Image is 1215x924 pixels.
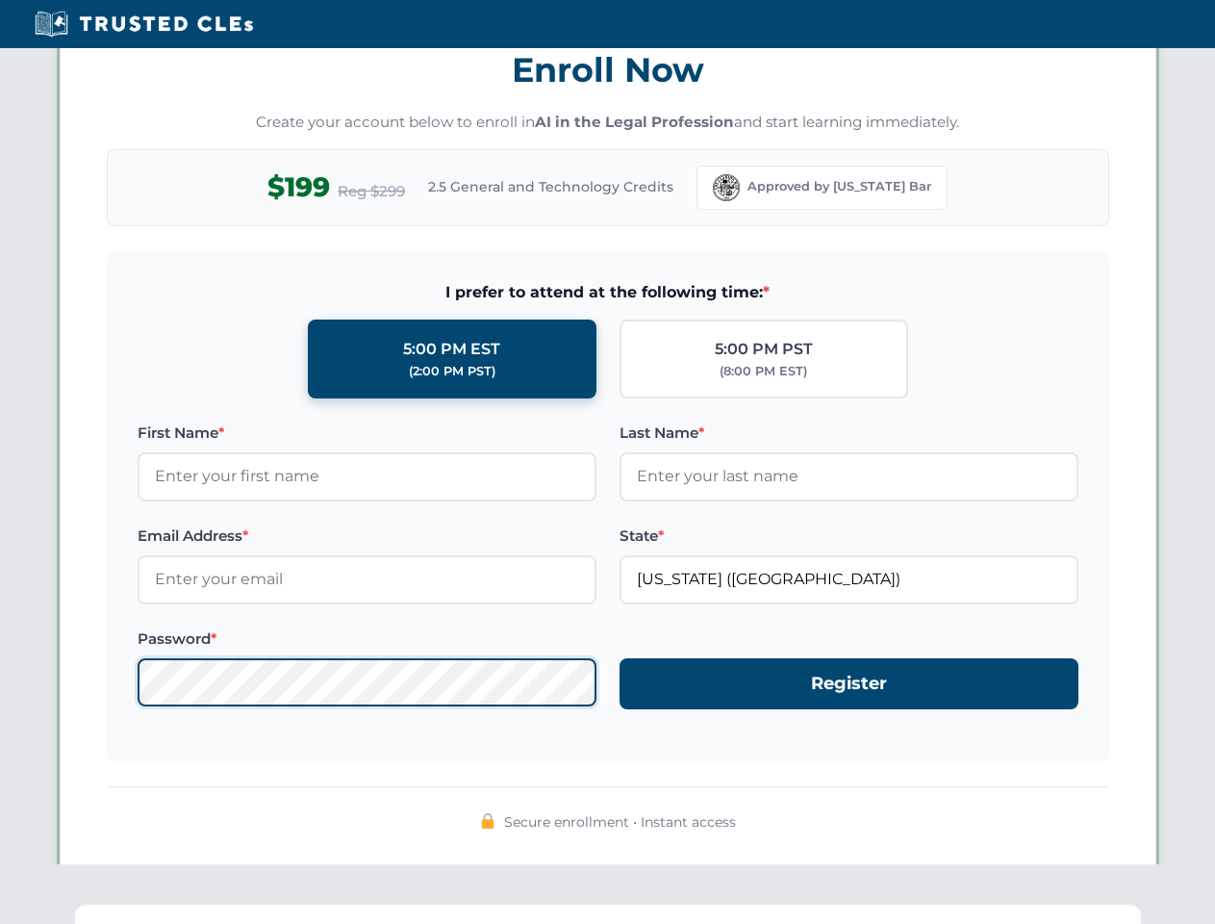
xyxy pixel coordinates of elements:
[107,112,1109,134] p: Create your account below to enroll in and start learning immediately.
[620,555,1078,603] input: Florida (FL)
[409,362,495,381] div: (2:00 PM PST)
[480,813,495,829] img: 🔒
[267,166,330,209] span: $199
[107,39,1109,100] h3: Enroll Now
[747,177,931,196] span: Approved by [US_STATE] Bar
[428,176,673,197] span: 2.5 General and Technology Credits
[138,280,1078,305] span: I prefer to attend at the following time:
[403,337,500,362] div: 5:00 PM EST
[138,525,596,548] label: Email Address
[620,658,1078,709] button: Register
[715,337,813,362] div: 5:00 PM PST
[504,811,736,833] span: Secure enrollment • Instant access
[138,452,596,500] input: Enter your first name
[338,180,405,203] span: Reg $299
[138,422,596,445] label: First Name
[535,113,734,131] strong: AI in the Legal Profession
[620,525,1078,548] label: State
[713,174,740,201] img: Florida Bar
[138,555,596,603] input: Enter your email
[620,422,1078,445] label: Last Name
[29,10,259,38] img: Trusted CLEs
[720,362,807,381] div: (8:00 PM EST)
[620,452,1078,500] input: Enter your last name
[138,628,596,651] label: Password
